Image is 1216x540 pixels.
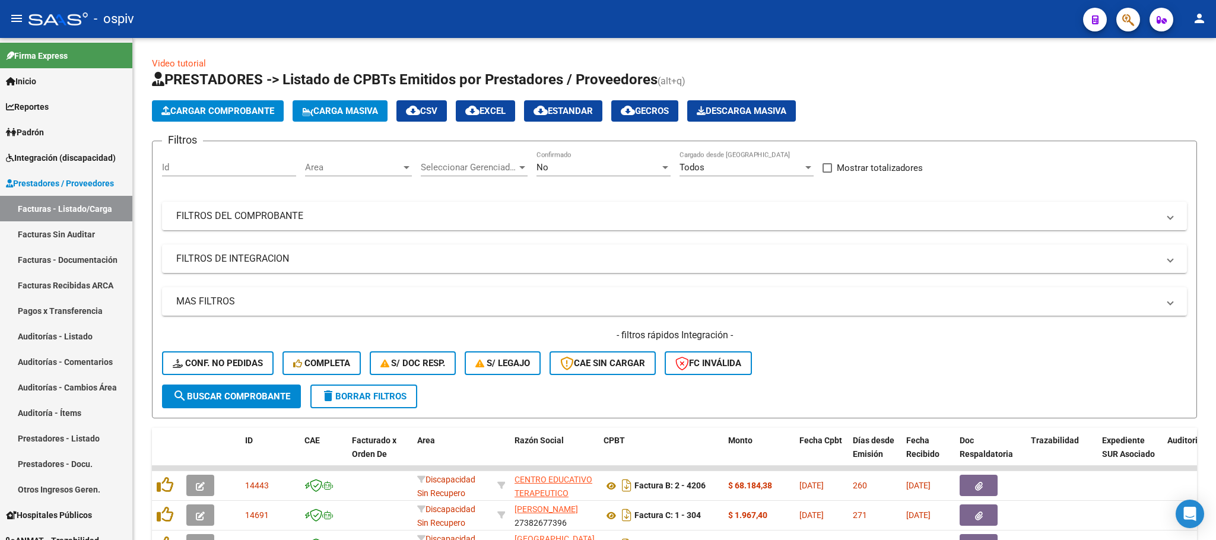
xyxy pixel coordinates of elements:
[304,436,320,445] span: CAE
[240,428,300,480] datatable-header-cell: ID
[728,510,767,520] strong: $ 1.967,40
[162,202,1187,230] mat-expansion-panel-header: FILTROS DEL COMPROBANTE
[6,100,49,113] span: Reportes
[380,358,446,369] span: S/ Doc Resp.
[465,106,506,116] span: EXCEL
[524,100,602,122] button: Estandar
[321,391,407,402] span: Borrar Filtros
[282,351,361,375] button: Completa
[465,103,480,117] mat-icon: cloud_download
[396,100,447,122] button: CSV
[611,100,678,122] button: Gecros
[475,358,530,369] span: S/ legajo
[1097,428,1163,480] datatable-header-cell: Expediente SUR Asociado
[1192,11,1207,26] mat-icon: person
[534,106,593,116] span: Estandar
[162,287,1187,316] mat-expansion-panel-header: MAS FILTROS
[1102,436,1155,459] span: Expediente SUR Asociado
[906,510,931,520] span: [DATE]
[6,151,116,164] span: Integración (discapacidad)
[658,75,685,87] span: (alt+q)
[6,75,36,88] span: Inicio
[634,481,706,491] strong: Factura B: 2 - 4206
[665,351,752,375] button: FC Inválida
[370,351,456,375] button: S/ Doc Resp.
[621,103,635,117] mat-icon: cloud_download
[1026,428,1097,480] datatable-header-cell: Trazabilidad
[176,295,1158,308] mat-panel-title: MAS FILTROS
[352,436,396,459] span: Facturado x Orden De
[321,389,335,403] mat-icon: delete
[173,389,187,403] mat-icon: search
[634,511,701,520] strong: Factura C: 1 - 304
[152,71,658,88] span: PRESTADORES -> Listado de CPBTs Emitidos por Prestadores / Proveedores
[687,100,796,122] app-download-masive: Descarga masiva de comprobantes (adjuntos)
[456,100,515,122] button: EXCEL
[906,436,939,459] span: Fecha Recibido
[619,476,634,495] i: Descargar documento
[465,351,541,375] button: S/ legajo
[550,351,656,375] button: CAE SIN CARGAR
[162,132,203,148] h3: Filtros
[245,481,269,490] span: 14443
[515,503,594,528] div: 27382677396
[162,351,274,375] button: Conf. no pedidas
[293,100,388,122] button: Carga Masiva
[853,481,867,490] span: 260
[599,428,723,480] datatable-header-cell: CPBT
[417,504,475,528] span: Discapacidad Sin Recupero
[1167,436,1202,445] span: Auditoria
[795,428,848,480] datatable-header-cell: Fecha Cpbt
[6,49,68,62] span: Firma Express
[417,436,435,445] span: Area
[6,126,44,139] span: Padrón
[176,252,1158,265] mat-panel-title: FILTROS DE INTEGRACION
[901,428,955,480] datatable-header-cell: Fecha Recibido
[534,103,548,117] mat-icon: cloud_download
[728,481,772,490] strong: $ 68.184,38
[515,436,564,445] span: Razón Social
[162,329,1187,342] h4: - filtros rápidos Integración -
[305,162,401,173] span: Area
[347,428,412,480] datatable-header-cell: Facturado x Orden De
[9,11,24,26] mat-icon: menu
[161,106,274,116] span: Cargar Comprobante
[176,209,1158,223] mat-panel-title: FILTROS DEL COMPROBANTE
[515,504,578,514] span: [PERSON_NAME]
[173,391,290,402] span: Buscar Comprobante
[680,162,704,173] span: Todos
[6,177,114,190] span: Prestadores / Proveedores
[621,106,669,116] span: Gecros
[6,509,92,522] span: Hospitales Públicos
[162,385,301,408] button: Buscar Comprobante
[417,475,475,498] span: Discapacidad Sin Recupero
[960,436,1013,459] span: Doc Respaldatoria
[619,506,634,525] i: Descargar documento
[799,436,842,445] span: Fecha Cpbt
[799,481,824,490] span: [DATE]
[687,100,796,122] button: Descarga Masiva
[310,385,417,408] button: Borrar Filtros
[853,436,894,459] span: Días desde Emisión
[245,510,269,520] span: 14691
[510,428,599,480] datatable-header-cell: Razón Social
[1176,500,1204,528] div: Open Intercom Messenger
[728,436,753,445] span: Monto
[1031,436,1079,445] span: Trazabilidad
[293,358,350,369] span: Completa
[515,475,592,525] span: CENTRO EDUCATIVO TERAPEUTICO SOLES DE BELLA VISTA SRL
[955,428,1026,480] datatable-header-cell: Doc Respaldatoria
[173,358,263,369] span: Conf. no pedidas
[536,162,548,173] span: No
[837,161,923,175] span: Mostrar totalizadores
[675,358,741,369] span: FC Inválida
[406,103,420,117] mat-icon: cloud_download
[723,428,795,480] datatable-header-cell: Monto
[152,100,284,122] button: Cargar Comprobante
[162,244,1187,273] mat-expansion-panel-header: FILTROS DE INTEGRACION
[604,436,625,445] span: CPBT
[515,473,594,498] div: 33715622489
[421,162,517,173] span: Seleccionar Gerenciador
[906,481,931,490] span: [DATE]
[300,428,347,480] datatable-header-cell: CAE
